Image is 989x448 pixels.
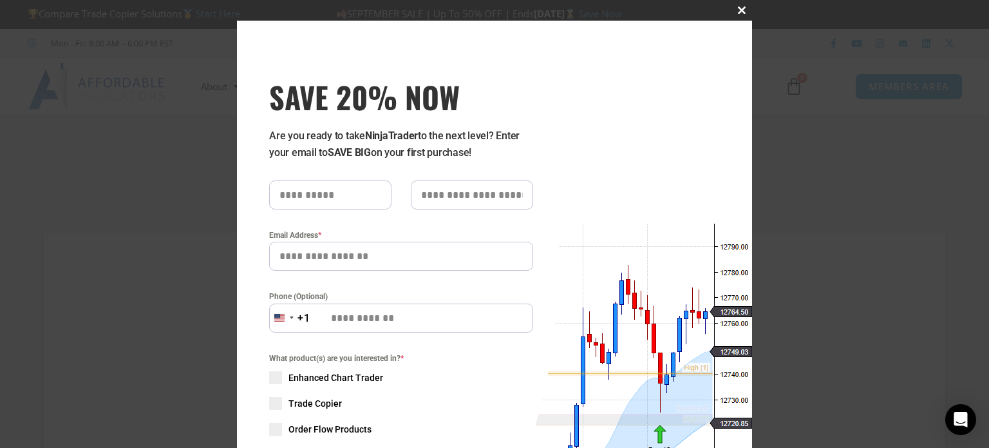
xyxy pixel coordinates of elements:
[365,130,418,142] strong: NinjaTrader
[269,229,533,242] label: Email Address
[288,423,372,436] span: Order Flow Products
[269,423,533,436] label: Order Flow Products
[269,304,310,333] button: Selected country
[269,128,533,161] p: Are you ready to take to the next level? Enter your email to on your first purchase!
[269,352,533,365] span: What product(s) are you interested in?
[269,290,533,303] label: Phone (Optional)
[288,397,342,410] span: Trade Copier
[297,310,310,327] div: +1
[328,146,371,159] strong: SAVE BIG
[269,79,533,115] h3: SAVE 20% NOW
[945,404,976,435] div: Open Intercom Messenger
[269,371,533,384] label: Enhanced Chart Trader
[269,397,533,410] label: Trade Copier
[288,371,383,384] span: Enhanced Chart Trader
